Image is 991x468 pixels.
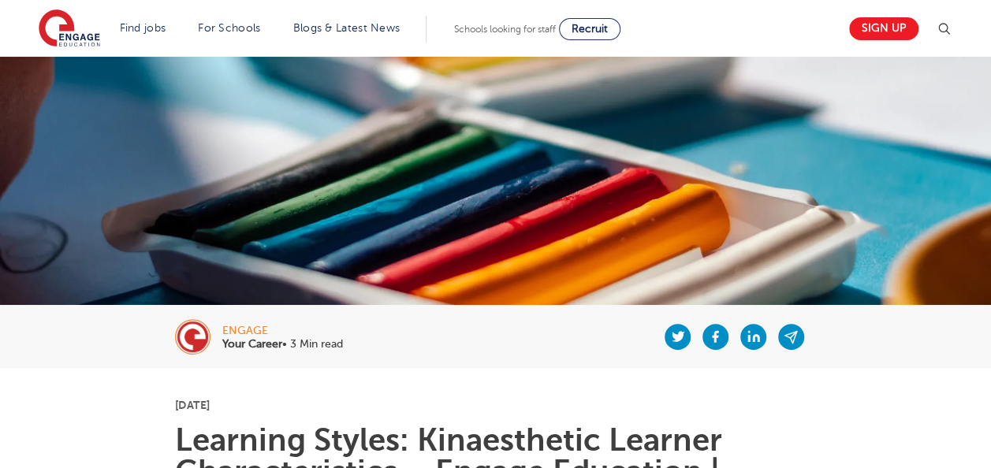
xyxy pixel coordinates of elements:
img: Engage Education [39,9,100,49]
a: Recruit [559,18,620,40]
div: engage [222,325,343,336]
span: Recruit [572,23,608,35]
a: Sign up [849,17,918,40]
a: Find jobs [120,22,166,34]
a: Blogs & Latest News [293,22,400,34]
p: • 3 Min read [222,339,343,350]
span: Schools looking for staff [454,24,556,35]
p: [DATE] [175,399,816,410]
a: For Schools [198,22,260,34]
b: Your Career [222,338,282,350]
